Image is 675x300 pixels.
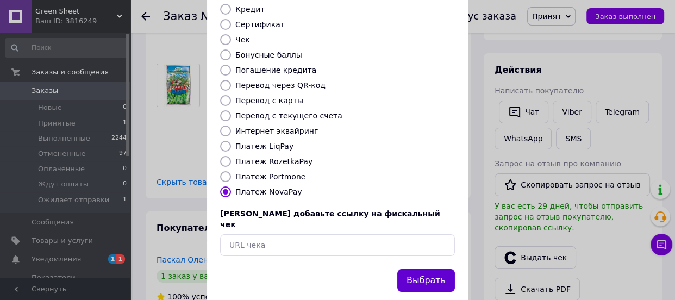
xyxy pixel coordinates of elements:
label: Погашение кредита [235,66,316,74]
label: Сертификат [235,20,285,29]
label: Бонусные баллы [235,51,302,59]
label: Перевод через QR-код [235,81,326,90]
label: Платеж Portmone [235,172,305,181]
label: Интернет эквайринг [235,127,318,135]
label: Платеж NovaPay [235,187,302,196]
label: Чек [235,35,250,44]
label: Кредит [235,5,265,14]
span: [PERSON_NAME] добавьте ссылку на фискальный чек [220,209,440,229]
label: Платеж RozetkaPay [235,157,312,166]
label: Перевод с карты [235,96,303,105]
label: Платеж LiqPay [235,142,293,151]
button: Выбрать [397,269,455,292]
label: Перевод с текущего счета [235,111,342,120]
input: URL чека [220,234,455,256]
